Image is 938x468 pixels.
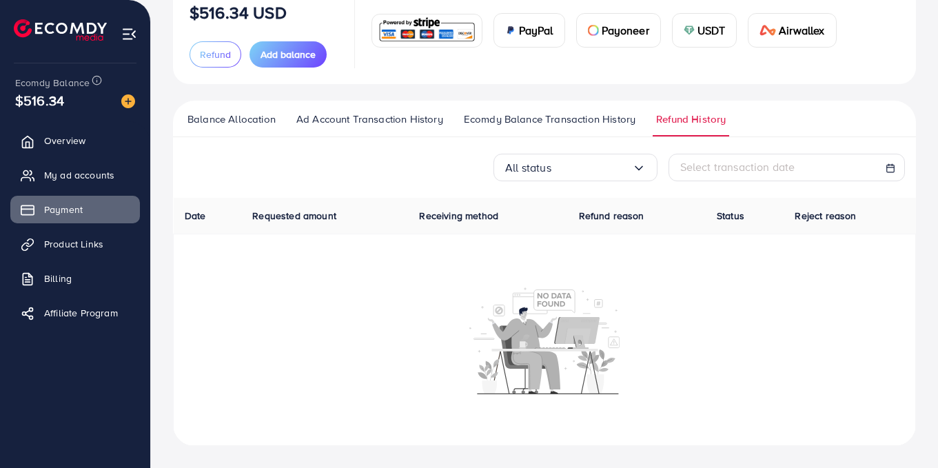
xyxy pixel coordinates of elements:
[44,237,103,251] span: Product Links
[717,209,744,223] span: Status
[493,13,565,48] a: cardPayPal
[779,22,824,39] span: Airwallex
[759,25,776,36] img: card
[588,25,599,36] img: card
[44,306,118,320] span: Affiliate Program
[576,13,661,48] a: cardPayoneer
[261,48,316,61] span: Add balance
[44,203,83,216] span: Payment
[10,230,140,258] a: Product Links
[10,196,140,223] a: Payment
[376,16,478,45] img: card
[190,41,241,68] button: Refund
[371,14,482,48] a: card
[10,161,140,189] a: My ad accounts
[190,4,287,21] p: $516.34 USD
[493,154,657,181] div: Search for option
[519,22,553,39] span: PayPal
[579,209,644,223] span: Refund reason
[15,76,90,90] span: Ecomdy Balance
[419,209,498,223] span: Receiving method
[10,265,140,292] a: Billing
[680,159,795,174] span: Select transaction date
[464,112,635,127] span: Ecomdy Balance Transaction History
[14,19,107,41] img: logo
[551,157,632,179] input: Search for option
[296,112,443,127] span: Ad Account Transaction History
[44,168,114,182] span: My ad accounts
[121,94,135,108] img: image
[748,13,836,48] a: cardAirwallex
[505,157,551,179] span: All status
[187,112,276,127] span: Balance Allocation
[10,127,140,154] a: Overview
[879,406,928,458] iframe: Chat
[505,25,516,36] img: card
[602,22,649,39] span: Payoneer
[672,13,737,48] a: cardUSDT
[252,209,336,223] span: Requested amount
[15,90,64,110] span: $516.34
[44,272,72,285] span: Billing
[684,25,695,36] img: card
[44,134,85,147] span: Overview
[185,209,206,223] span: Date
[795,209,856,223] span: Reject reason
[469,286,620,394] img: No account
[121,26,137,42] img: menu
[249,41,327,68] button: Add balance
[656,112,726,127] span: Refund History
[697,22,726,39] span: USDT
[10,299,140,327] a: Affiliate Program
[200,48,231,61] span: Refund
